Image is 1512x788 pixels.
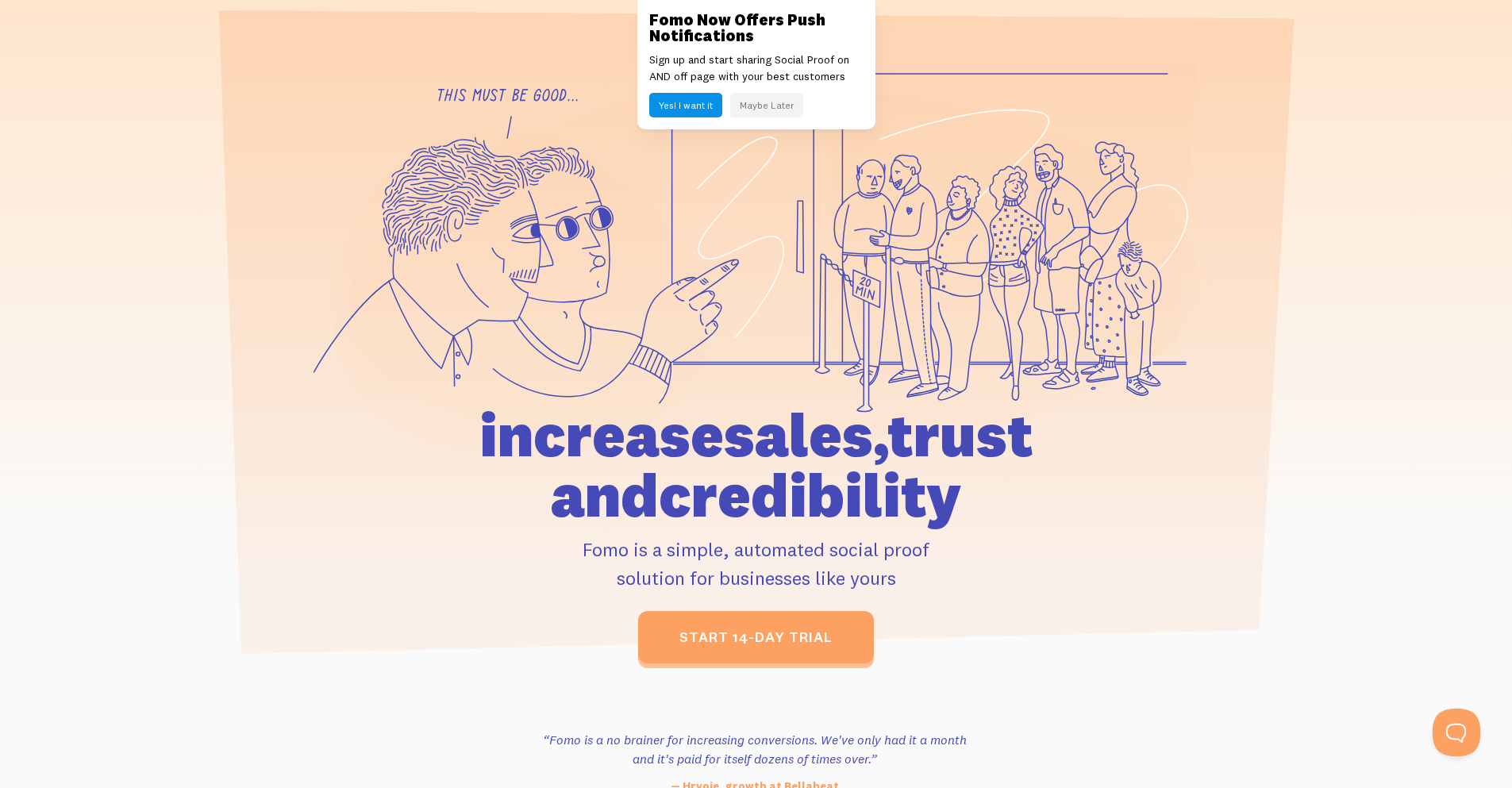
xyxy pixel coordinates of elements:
[1433,709,1480,756] iframe: Help Scout Beacon - Open
[649,52,864,85] p: Sign up and start sharing Social Proof on AND off page with your best customers
[389,405,1124,525] h1: increase sales, trust and credibility
[389,535,1124,592] p: Fomo is a simple, automated social proof solution for businesses like yours
[638,611,874,663] a: start 14-day trial
[538,730,971,768] h3: “Fomo is a no brainer for increasing conversions. We've only had it a month and it's paid for its...
[649,93,722,117] button: Yes! I want it
[649,12,864,44] h3: Fomo Now Offers Push Notifications
[730,93,803,117] button: Maybe Later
